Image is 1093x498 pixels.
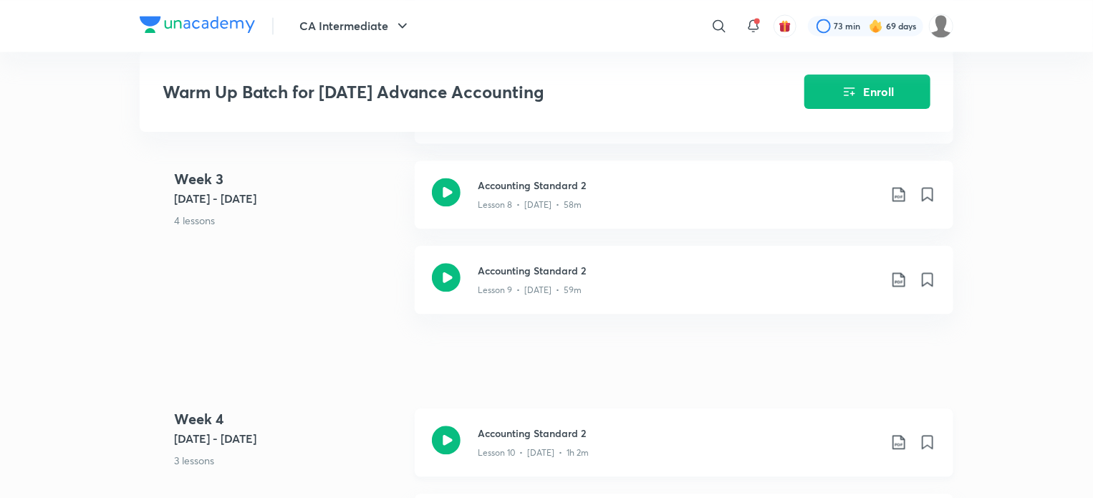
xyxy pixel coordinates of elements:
[779,19,791,32] img: avatar
[291,11,420,40] button: CA Intermediate
[478,198,582,211] p: Lesson 8 • [DATE] • 58m
[478,178,879,193] h3: Accounting Standard 2
[174,408,403,430] h4: Week 4
[174,453,403,468] p: 3 lessons
[804,75,930,109] button: Enroll
[174,190,403,207] h5: [DATE] - [DATE]
[415,161,953,246] a: Accounting Standard 2Lesson 8 • [DATE] • 58m
[929,14,953,38] img: dhanak
[415,246,953,331] a: Accounting Standard 2Lesson 9 • [DATE] • 59m
[174,213,403,228] p: 4 lessons
[140,16,255,33] img: Company Logo
[415,408,953,494] a: Accounting Standard 2Lesson 10 • [DATE] • 1h 2m
[478,446,589,459] p: Lesson 10 • [DATE] • 1h 2m
[478,284,582,297] p: Lesson 9 • [DATE] • 59m
[174,168,403,190] h4: Week 3
[163,82,723,102] h3: Warm Up Batch for [DATE] Advance Accounting
[478,263,879,278] h3: Accounting Standard 2
[774,14,796,37] button: avatar
[869,19,883,33] img: streak
[174,430,403,447] h5: [DATE] - [DATE]
[140,16,255,37] a: Company Logo
[478,426,879,441] h3: Accounting Standard 2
